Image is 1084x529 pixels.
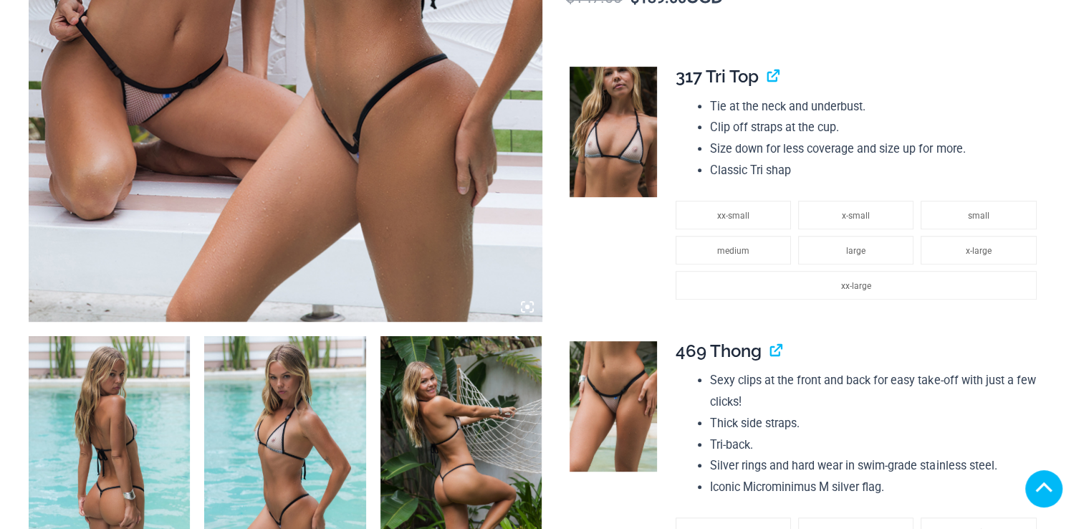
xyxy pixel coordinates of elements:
span: medium [717,246,749,256]
li: Size down for less coverage and size up for more. [710,138,1043,160]
span: small [968,211,989,221]
li: medium [676,236,791,264]
li: xx-large [676,271,1037,300]
li: large [798,236,913,264]
span: x-small [842,211,870,221]
li: Sexy clips at the front and back for easy take-off with just a few clicks! [710,370,1043,412]
li: Thick side straps. [710,413,1043,434]
img: Trade Winds Ivory/Ink 469 Thong [570,341,656,472]
li: x-small [798,201,913,229]
li: x-large [921,236,1036,264]
li: small [921,201,1036,229]
img: Trade Winds Ivory/Ink 317 Top [570,67,656,197]
span: xx-small [717,211,749,221]
span: x-large [966,246,992,256]
span: 317 Tri Top [676,66,759,87]
li: Iconic Microminimus M silver flag. [710,477,1043,498]
span: large [846,246,865,256]
li: Silver rings and hard wear in swim-grade stainless steel. [710,455,1043,477]
li: xx-small [676,201,791,229]
li: Tie at the neck and underbust. [710,96,1043,118]
li: Clip off straps at the cup. [710,117,1043,138]
li: Classic Tri shap [710,160,1043,181]
li: Tri-back. [710,434,1043,456]
span: xx-large [841,281,871,291]
span: 469 Thong [676,340,762,361]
